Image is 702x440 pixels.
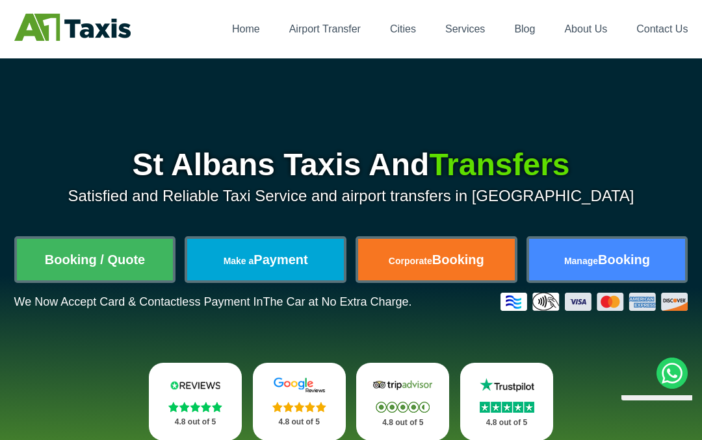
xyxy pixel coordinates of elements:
img: Stars [480,402,534,413]
img: Stars [376,402,430,413]
a: Airport Transfer [289,23,361,34]
span: Make a [224,256,254,266]
a: About Us [564,23,607,34]
p: Satisfied and Reliable Taxi Service and airport transfers in [GEOGRAPHIC_DATA] [14,187,688,205]
a: Booking / Quote [17,239,174,280]
img: Credit And Debit Cards [500,293,688,311]
span: Corporate [389,256,432,266]
span: Manage [564,256,598,266]
img: Trustpilot [474,377,539,393]
span: Transfers [429,147,569,182]
a: CorporateBooking [358,239,515,280]
p: 4.8 out of 5 [474,415,539,431]
img: Google [267,377,331,393]
a: Contact Us [636,23,688,34]
img: Stars [168,402,222,412]
p: We Now Accept Card & Contactless Payment In [14,295,412,309]
h1: St Albans Taxis And [14,149,688,180]
a: ManageBooking [529,239,686,280]
iframe: chat widget [616,395,692,430]
img: Reviews.io [163,377,227,393]
a: Blog [514,23,535,34]
img: Tripadvisor [370,377,435,393]
a: Make aPayment [187,239,344,280]
p: 4.8 out of 5 [267,414,331,430]
p: 4.8 out of 5 [370,415,435,431]
p: 4.8 out of 5 [163,414,227,430]
img: A1 Taxis St Albans LTD [14,14,131,41]
a: Services [445,23,485,34]
img: Stars [272,402,326,412]
a: Cities [390,23,416,34]
a: Home [232,23,260,34]
span: The Car at No Extra Charge. [263,295,411,308]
